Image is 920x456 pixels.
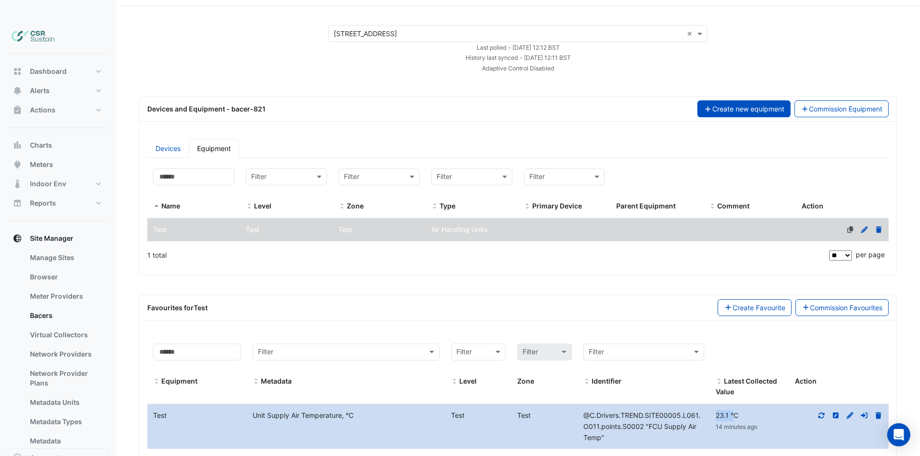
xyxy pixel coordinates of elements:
div: Favourites [147,303,208,313]
a: Meter Providers [22,287,108,306]
span: Dashboard [30,67,67,76]
app-icon: Alerts [13,86,22,96]
a: Refresh [817,411,826,419]
span: 23.1 °C [716,411,738,419]
span: Identifier [583,411,700,442]
span: Type [431,203,438,210]
a: Bacers [22,306,108,325]
a: No primary device defined [846,225,855,234]
span: Action [802,202,823,210]
app-icon: Site Manager [13,234,22,243]
img: Company Logo [12,27,55,46]
span: Level [254,202,271,210]
span: Test [153,225,167,234]
button: Commission Equipment [794,100,889,117]
a: Commission Favourites [795,299,889,316]
span: Zone [339,203,345,210]
span: Comment [717,202,750,210]
span: Type [439,202,455,210]
strong: Test [194,304,208,312]
span: Action [795,377,817,385]
span: Identifier [592,377,622,385]
app-icon: Indoor Env [13,179,22,189]
span: Metadata [253,378,259,386]
span: Site Manager [30,234,73,243]
button: Create Favourite [718,299,792,316]
span: Parent Equipment [616,202,676,210]
div: 1 total [147,243,827,267]
span: Primary Device [532,202,582,210]
app-icon: Actions [13,105,22,115]
span: Clear [687,28,695,39]
a: Virtual Collectors [22,325,108,345]
app-icon: Charts [13,140,22,150]
a: Metadata [22,431,108,451]
span: Indoor Env [30,179,66,189]
span: Test [339,225,352,234]
button: Meters [8,155,108,174]
span: Level [246,203,253,210]
span: Charts [30,140,52,150]
span: Name [161,202,180,210]
div: Unit Supply Air Temperature, °C [247,410,445,421]
app-icon: Reports [13,198,22,208]
span: Metadata [261,377,292,385]
a: Metadata Units [22,393,108,412]
span: Identifier [583,378,590,386]
app-icon: Dashboard [13,67,22,76]
small: Thu 28-Aug-2025 12:11 BST [466,54,571,61]
span: Equipment [161,377,198,385]
span: Primary Device [524,203,531,210]
span: Latest value collected and stored in history [716,377,777,396]
div: Devices and Equipment - bacer-821 [142,104,692,114]
button: Dashboard [8,62,108,81]
button: Create new equipment [697,100,791,117]
span: Actions [30,105,56,115]
a: Network Providers [22,345,108,364]
a: Metadata Types [22,412,108,431]
div: Test [445,410,511,421]
span: Name [153,203,160,210]
small: Thu 28-Aug-2025 12:12 BST [477,44,560,51]
span: Level and Zone [451,378,458,386]
a: Browser [22,267,108,287]
div: Test [511,410,578,421]
span: Comment [709,203,716,210]
span: Zone [347,202,364,210]
div: Test [147,410,247,421]
a: Move to different equipment [860,411,869,419]
a: Devices [147,139,189,158]
span: Equipment [153,378,160,386]
button: Reports [8,193,108,213]
span: Meters [30,160,53,169]
span: for [184,304,208,312]
a: Network Provider Plans [22,364,108,393]
a: Manage Sites [22,248,108,267]
span: Air Handling Units [431,225,487,234]
button: Actions [8,100,108,120]
button: Charts [8,136,108,155]
button: Site Manager [8,229,108,248]
button: Indoor Env [8,174,108,193]
span: Alerts [30,86,50,96]
a: Delete [874,411,883,419]
span: Test [246,225,259,234]
small: Adaptive Control Disabled [482,65,554,72]
span: Zone [517,377,534,385]
a: Delete [875,225,883,234]
div: Please select Filter first [511,344,578,360]
span: Level [459,377,477,385]
app-icon: Meters [13,160,22,169]
button: Alerts [8,81,108,100]
a: Edit [860,225,869,234]
a: Equipment [189,139,239,158]
a: Inline Edit [832,411,840,419]
span: Reports [30,198,56,208]
span: per page [856,250,885,259]
span: Latest Collected Value [716,378,722,386]
small: 28 Aug 2025 - 12:00 BST [716,423,757,430]
a: Full Edit [846,411,854,419]
div: Open Intercom Messenger [887,423,910,446]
